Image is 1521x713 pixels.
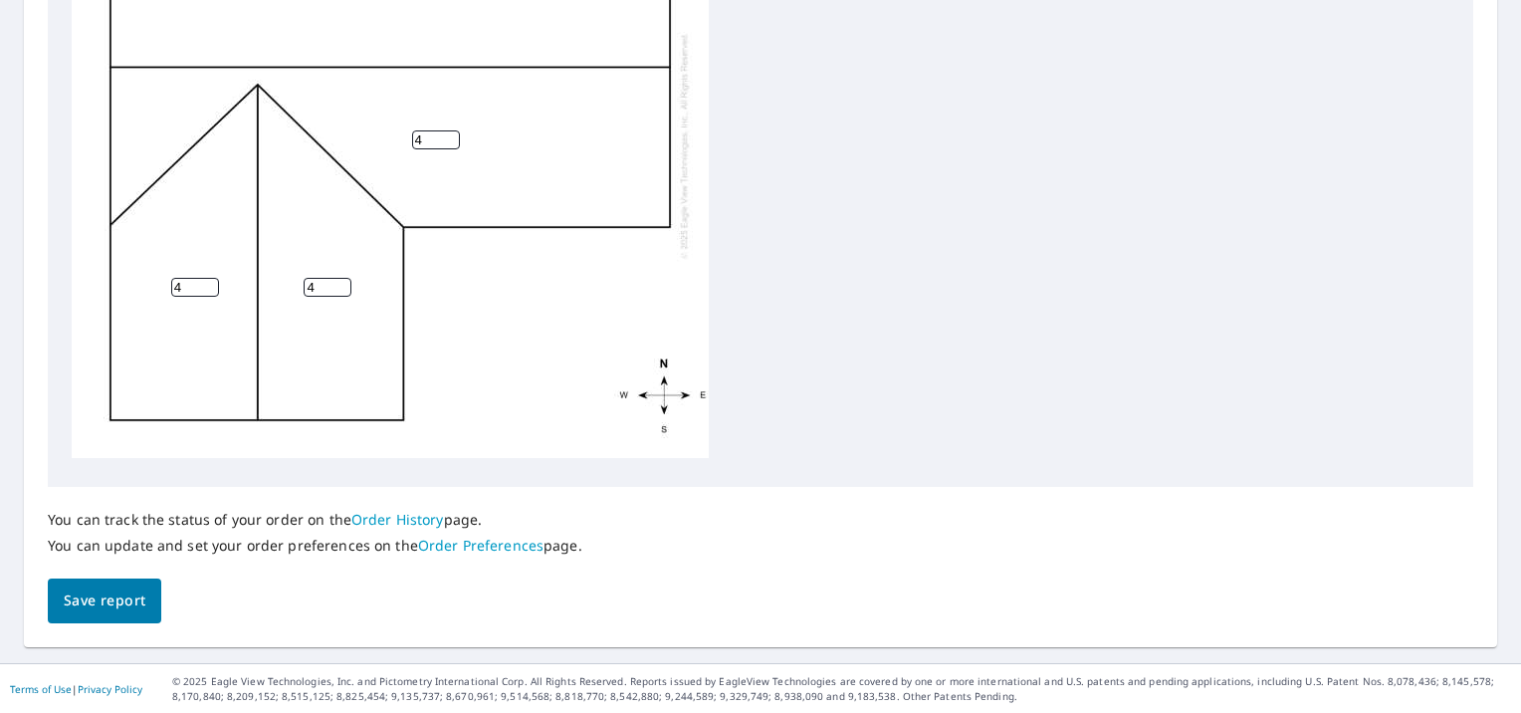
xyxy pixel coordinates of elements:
a: Privacy Policy [78,682,142,696]
p: | [10,683,142,695]
a: Order History [351,510,444,529]
p: © 2025 Eagle View Technologies, Inc. and Pictometry International Corp. All Rights Reserved. Repo... [172,674,1511,704]
p: You can update and set your order preferences on the page. [48,537,582,555]
a: Terms of Use [10,682,72,696]
p: You can track the status of your order on the page. [48,511,582,529]
button: Save report [48,579,161,623]
a: Order Preferences [418,536,543,555]
span: Save report [64,589,145,613]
